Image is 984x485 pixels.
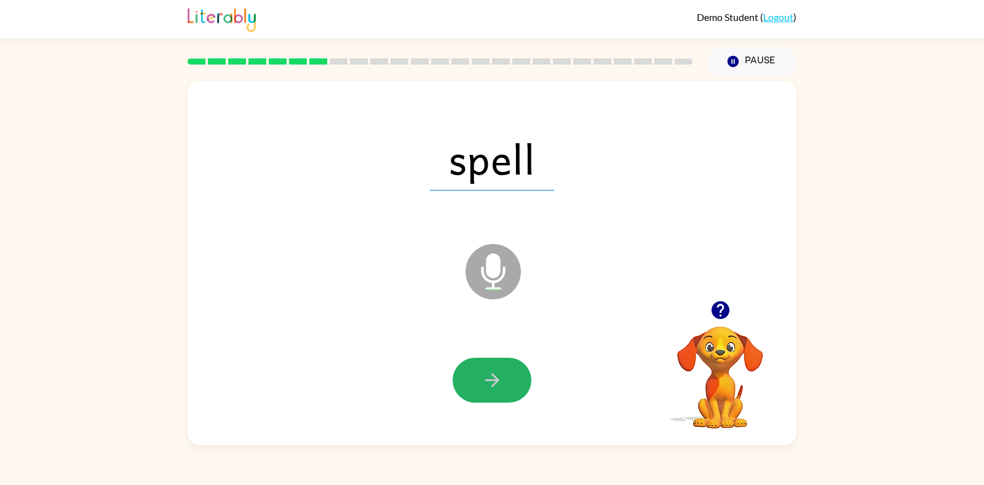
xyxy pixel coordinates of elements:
video: Your browser must support playing .mp4 files to use Literably. Please try using another browser. [659,307,782,430]
div: ( ) [697,11,796,23]
button: Pause [707,47,796,76]
span: spell [430,127,554,191]
img: Literably [188,5,256,32]
span: Demo Student [697,11,760,23]
a: Logout [763,11,793,23]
